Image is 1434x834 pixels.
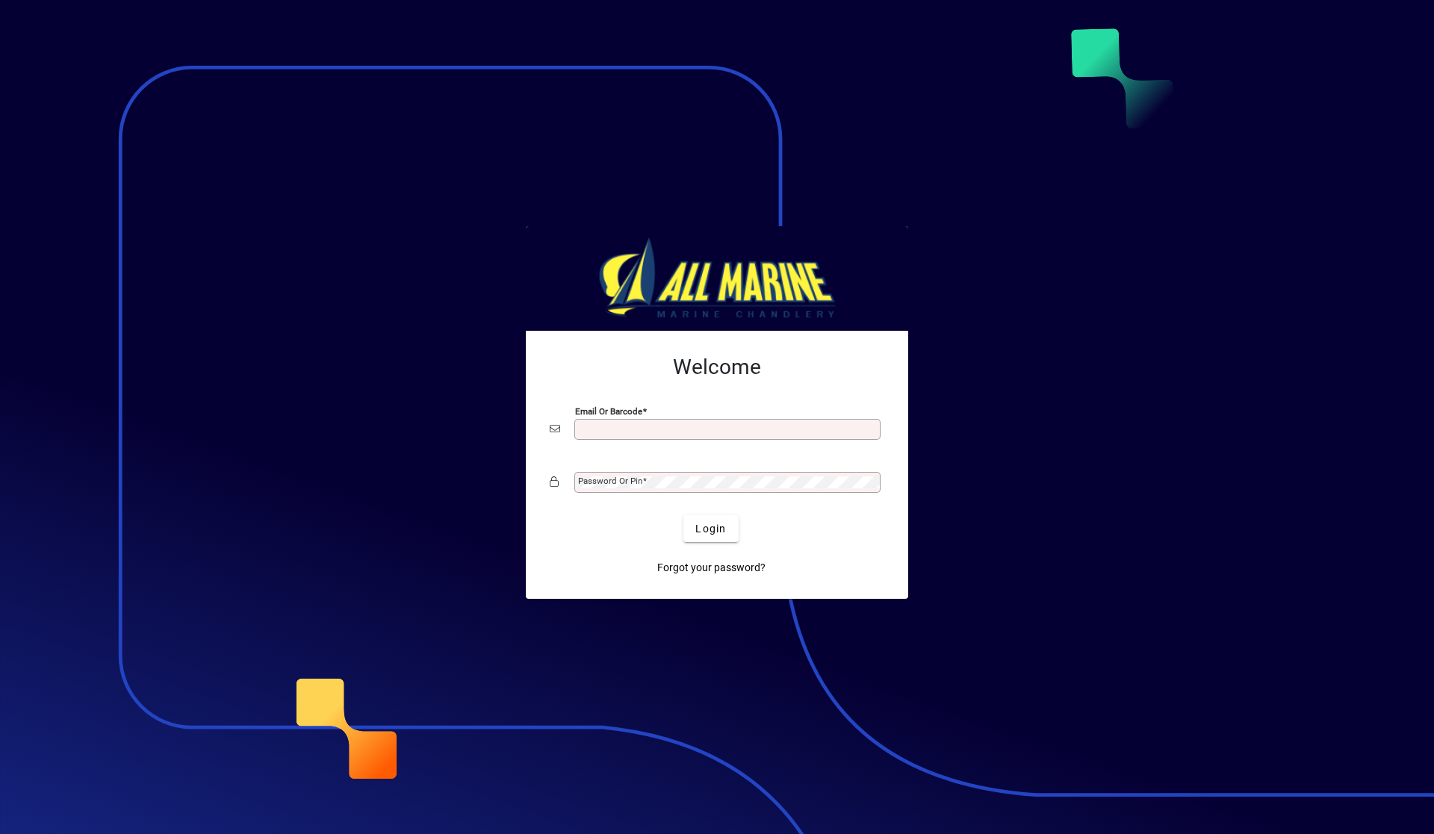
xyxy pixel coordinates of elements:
[695,521,726,537] span: Login
[578,476,642,486] mat-label: Password or Pin
[550,355,884,380] h2: Welcome
[657,560,766,576] span: Forgot your password?
[683,515,738,542] button: Login
[651,554,772,581] a: Forgot your password?
[575,406,642,417] mat-label: Email or Barcode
